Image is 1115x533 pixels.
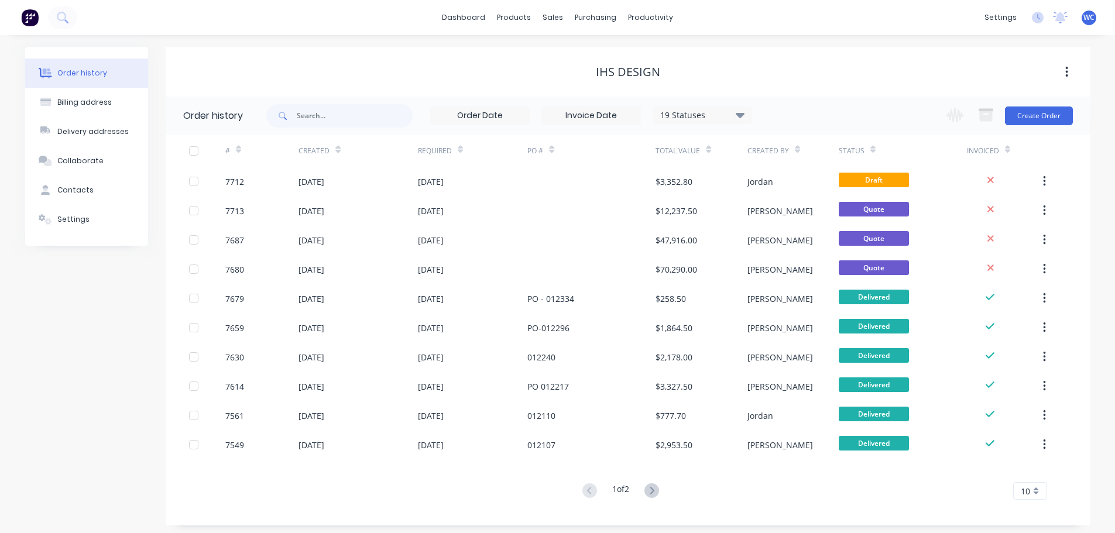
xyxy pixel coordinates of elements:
button: Create Order [1005,106,1073,125]
button: Order history [25,59,148,88]
div: purchasing [569,9,622,26]
div: PO # [527,146,543,156]
div: [PERSON_NAME] [747,263,813,276]
div: [PERSON_NAME] [747,351,813,363]
div: 012107 [527,439,555,451]
div: 012110 [527,410,555,422]
div: $70,290.00 [656,263,697,276]
div: [DATE] [299,410,324,422]
div: Order history [57,68,107,78]
div: [PERSON_NAME] [747,205,813,217]
div: 7712 [225,176,244,188]
div: [DATE] [418,410,444,422]
div: [PERSON_NAME] [747,293,813,305]
div: 7630 [225,351,244,363]
div: [PERSON_NAME] [747,380,813,393]
span: Delivered [839,436,909,451]
div: [PERSON_NAME] [747,439,813,451]
button: Settings [25,205,148,234]
span: Delivered [839,348,909,363]
div: [DATE] [299,263,324,276]
div: Created [299,146,330,156]
div: settings [979,9,1023,26]
div: [DATE] [418,176,444,188]
button: Billing address [25,88,148,117]
div: [DATE] [299,176,324,188]
div: [DATE] [418,234,444,246]
div: $12,237.50 [656,205,697,217]
div: $1,864.50 [656,322,692,334]
div: products [491,9,537,26]
div: $258.50 [656,293,686,305]
span: Delivered [839,319,909,333]
div: Created By [747,135,839,167]
div: Total Value [656,146,700,156]
span: Quote [839,202,909,216]
div: Billing address [57,97,112,108]
input: Order Date [431,107,529,125]
div: [PERSON_NAME] [747,322,813,334]
div: [DATE] [299,351,324,363]
button: Contacts [25,176,148,205]
div: $3,352.80 [656,176,692,188]
div: productivity [622,9,679,26]
span: Delivered [839,290,909,304]
span: Delivered [839,377,909,392]
div: # [225,135,299,167]
div: [DATE] [299,439,324,451]
div: [DATE] [418,351,444,363]
div: [DATE] [299,322,324,334]
div: Status [839,146,864,156]
div: 7659 [225,322,244,334]
div: 7687 [225,234,244,246]
div: PO # [527,135,656,167]
div: Required [418,146,452,156]
div: Settings [57,214,90,225]
div: [DATE] [418,263,444,276]
div: [PERSON_NAME] [747,234,813,246]
div: $777.70 [656,410,686,422]
div: Created [299,135,417,167]
div: $2,178.00 [656,351,692,363]
div: 012240 [527,351,555,363]
input: Search... [297,104,413,128]
span: 10 [1021,485,1030,497]
div: # [225,146,230,156]
div: [DATE] [418,439,444,451]
div: $3,327.50 [656,380,692,393]
div: $47,916.00 [656,234,697,246]
div: Status [839,135,967,167]
div: PO-012296 [527,322,569,334]
div: Required [418,135,528,167]
span: Quote [839,260,909,275]
button: Delivery addresses [25,117,148,146]
div: Contacts [57,185,94,195]
div: $2,953.50 [656,439,692,451]
div: IHS Design [596,65,660,79]
div: Created By [747,146,789,156]
div: Jordan [747,410,773,422]
div: 7679 [225,293,244,305]
div: [DATE] [418,293,444,305]
div: Delivery addresses [57,126,129,137]
div: 1 of 2 [612,483,629,500]
button: Collaborate [25,146,148,176]
div: [DATE] [299,234,324,246]
div: 7561 [225,410,244,422]
div: [DATE] [299,380,324,393]
span: Quote [839,231,909,246]
div: Jordan [747,176,773,188]
img: Factory [21,9,39,26]
div: [DATE] [299,205,324,217]
a: dashboard [436,9,491,26]
span: Draft [839,173,909,187]
div: [DATE] [418,322,444,334]
span: WC [1083,12,1095,23]
div: Collaborate [57,156,104,166]
div: PO 012217 [527,380,569,393]
input: Invoice Date [542,107,640,125]
div: 7614 [225,380,244,393]
div: [DATE] [418,205,444,217]
div: sales [537,9,569,26]
div: Order history [183,109,243,123]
